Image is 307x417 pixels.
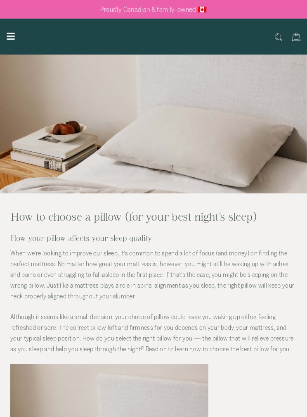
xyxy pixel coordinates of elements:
[10,248,297,301] p: When we’re looking to improve our sleep, it’s common to spend a lot of focus (and money) on findi...
[100,5,207,14] p: Proudly Canadian & family-owned 🇨🇦
[4,31,18,41] button: Show menu
[10,233,297,244] h3: How your pillow affects your sleep quality
[10,311,297,354] p: Although it seems like a small decision, your choice of pillow could leave you waking up either f...
[10,210,297,223] h2: How to choose a pillow (for your best night’s sleep)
